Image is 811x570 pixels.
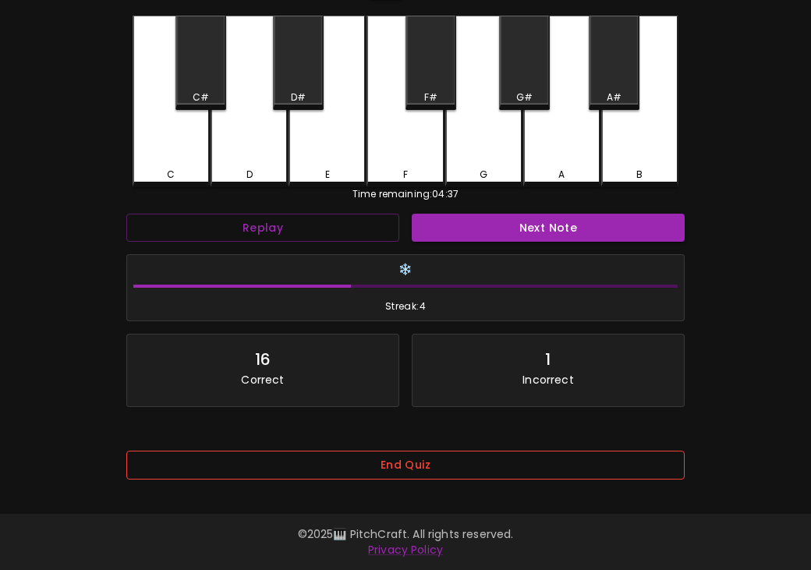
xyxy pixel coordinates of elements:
[545,347,551,372] div: 1
[480,168,487,182] div: G
[325,168,330,182] div: E
[607,90,622,104] div: A#
[167,168,175,182] div: C
[403,168,408,182] div: F
[133,187,678,201] div: Time remaining: 04:37
[246,168,253,182] div: D
[412,214,685,243] button: Next Note
[133,299,678,314] span: Streak: 4
[193,90,209,104] div: C#
[133,261,678,278] h6: ❄️
[19,526,792,542] p: © 2025 🎹 PitchCraft. All rights reserved.
[126,451,685,480] button: End Quiz
[558,168,565,182] div: A
[291,90,306,104] div: D#
[424,90,437,104] div: F#
[241,372,284,388] p: Correct
[636,168,643,182] div: B
[516,90,533,104] div: G#
[522,372,573,388] p: Incorrect
[126,214,399,243] button: Replay
[255,347,271,372] div: 16
[368,542,443,558] a: Privacy Policy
